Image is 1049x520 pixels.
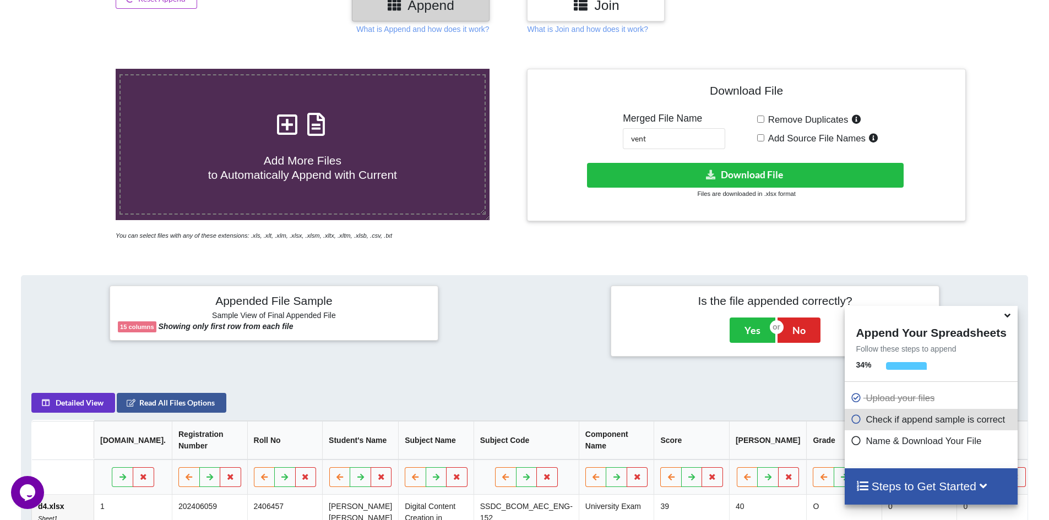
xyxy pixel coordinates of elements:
[845,343,1017,354] p: Follow these steps to append
[356,24,489,35] p: What is Append and how does it work?
[807,421,882,459] th: Grade
[159,322,293,331] b: Showing only first row from each file
[527,24,648,35] p: What is Join and how does it work?
[322,421,398,459] th: Student's Name
[729,421,806,459] th: [PERSON_NAME]
[654,421,730,459] th: Score
[172,421,247,459] th: Registration Number
[118,311,430,322] h6: Sample View of Final Appended File
[856,479,1006,493] h4: Steps to Get Started
[845,323,1017,340] h4: Append Your Spreadsheets
[623,113,725,124] h5: Merged File Name
[94,421,172,459] th: [DOMAIN_NAME].
[850,413,1014,426] p: Check if append sample is correct
[31,393,115,413] button: Detailed View
[850,434,1014,448] p: Name & Download Your File
[117,393,226,413] button: Read All Files Options
[579,421,654,459] th: Component Name
[850,391,1014,405] p: Upload your files
[247,421,323,459] th: Roll No
[587,163,904,188] button: Download File
[730,318,775,343] button: Yes
[856,360,871,369] b: 34 %
[535,77,957,108] h4: Download File
[778,318,820,343] button: No
[116,232,392,239] i: You can select files with any of these extensions: .xls, .xlt, .xlm, .xlsx, .xlsm, .xltx, .xltm, ...
[474,421,579,459] th: Subject Code
[619,294,931,308] h4: Is the file appended correctly?
[623,128,725,149] input: Enter File Name
[208,154,397,180] span: Add More Files to Automatically Append with Current
[399,421,474,459] th: Subject Name
[764,114,849,125] span: Remove Duplicates
[120,324,154,330] b: 15 columns
[11,476,46,509] iframe: chat widget
[697,190,795,197] small: Files are downloaded in .xlsx format
[764,133,866,144] span: Add Source File Names
[118,294,430,309] h4: Appended File Sample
